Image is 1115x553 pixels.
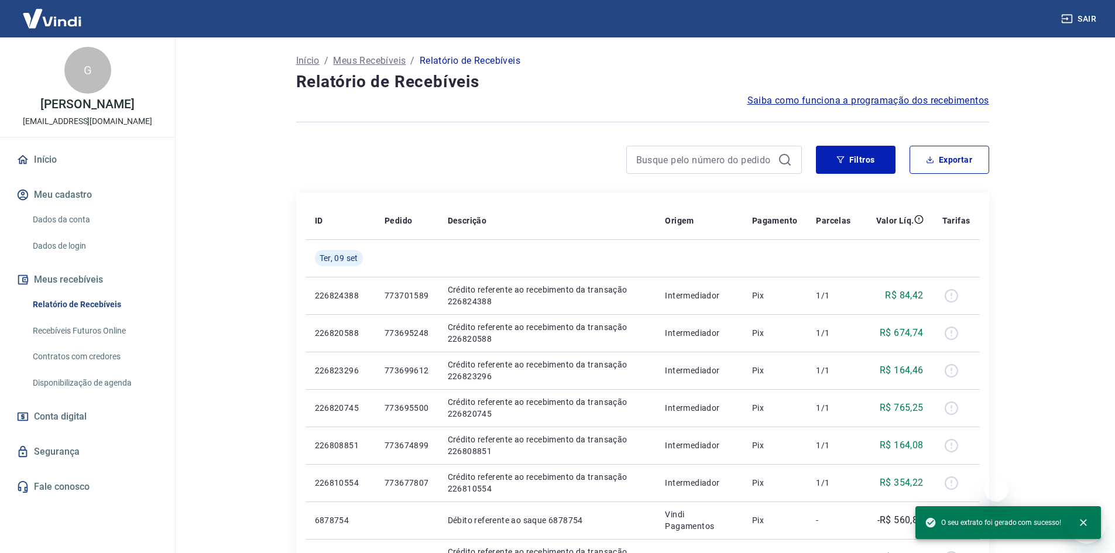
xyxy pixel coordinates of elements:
[880,401,924,415] p: R$ 765,25
[28,371,161,395] a: Disponibilização de agenda
[665,290,733,301] p: Intermediador
[14,404,161,430] a: Conta digital
[28,293,161,317] a: Relatório de Recebíveis
[752,514,798,526] p: Pix
[64,47,111,94] div: G
[315,215,323,226] p: ID
[752,477,798,489] p: Pix
[1059,8,1101,30] button: Sair
[752,365,798,376] p: Pix
[315,439,366,451] p: 226808851
[385,402,429,414] p: 773695500
[448,359,647,382] p: Crédito referente ao recebimento da transação 226823296
[296,70,989,94] h4: Relatório de Recebíveis
[448,434,647,457] p: Crédito referente ao recebimento da transação 226808851
[385,477,429,489] p: 773677807
[752,439,798,451] p: Pix
[877,513,924,527] p: -R$ 560,86
[385,365,429,376] p: 773699612
[448,396,647,420] p: Crédito referente ao recebimento da transação 226820745
[984,478,1008,502] iframe: Fechar mensagem
[385,439,429,451] p: 773674899
[880,476,924,490] p: R$ 354,22
[385,290,429,301] p: 773701589
[14,1,90,36] img: Vindi
[14,147,161,173] a: Início
[816,439,850,451] p: 1/1
[324,54,328,68] p: /
[28,345,161,369] a: Contratos com credores
[14,474,161,500] a: Fale conosco
[448,514,647,526] p: Débito referente ao saque 6878754
[665,365,733,376] p: Intermediador
[315,327,366,339] p: 226820588
[636,151,773,169] input: Busque pelo número do pedido
[752,215,798,226] p: Pagamento
[880,438,924,452] p: R$ 164,08
[385,327,429,339] p: 773695248
[14,267,161,293] button: Meus recebíveis
[665,402,733,414] p: Intermediador
[315,402,366,414] p: 226820745
[28,319,161,343] a: Recebíveis Futuros Online
[333,54,406,68] a: Meus Recebíveis
[752,402,798,414] p: Pix
[410,54,414,68] p: /
[1068,506,1106,544] iframe: Botão para abrir a janela de mensagens
[942,215,970,226] p: Tarifas
[816,365,850,376] p: 1/1
[816,514,850,526] p: -
[315,514,366,526] p: 6878754
[880,326,924,340] p: R$ 674,74
[315,290,366,301] p: 226824388
[28,208,161,232] a: Dados da conta
[752,290,798,301] p: Pix
[23,115,152,128] p: [EMAIL_ADDRESS][DOMAIN_NAME]
[816,146,896,174] button: Filtros
[315,365,366,376] p: 226823296
[816,477,850,489] p: 1/1
[665,509,733,532] p: Vindi Pagamentos
[320,252,358,264] span: Ter, 09 set
[816,215,850,226] p: Parcelas
[296,54,320,68] a: Início
[448,284,647,307] p: Crédito referente ao recebimento da transação 226824388
[665,215,694,226] p: Origem
[448,321,647,345] p: Crédito referente ao recebimento da transação 226820588
[876,215,914,226] p: Valor Líq.
[14,439,161,465] a: Segurança
[747,94,989,108] a: Saiba como funciona a programação dos recebimentos
[665,477,733,489] p: Intermediador
[816,290,850,301] p: 1/1
[925,517,1061,528] span: O seu extrato foi gerado com sucesso!
[420,54,520,68] p: Relatório de Recebíveis
[14,182,161,208] button: Meu cadastro
[315,477,366,489] p: 226810554
[448,215,487,226] p: Descrição
[665,327,733,339] p: Intermediador
[816,327,850,339] p: 1/1
[880,363,924,377] p: R$ 164,46
[885,288,923,303] p: R$ 84,42
[665,439,733,451] p: Intermediador
[40,98,134,111] p: [PERSON_NAME]
[910,146,989,174] button: Exportar
[816,402,850,414] p: 1/1
[752,327,798,339] p: Pix
[385,215,412,226] p: Pedido
[448,471,647,494] p: Crédito referente ao recebimento da transação 226810554
[34,408,87,425] span: Conta digital
[28,234,161,258] a: Dados de login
